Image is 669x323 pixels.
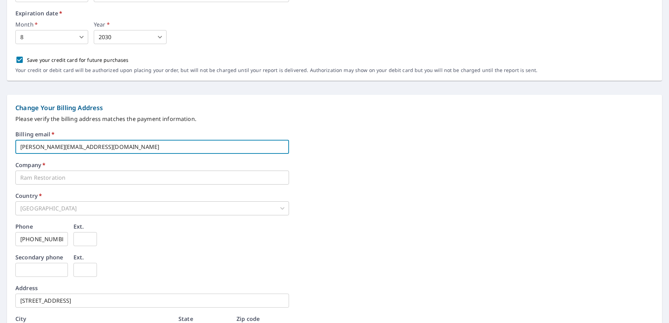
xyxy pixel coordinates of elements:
[178,316,193,322] label: State
[15,30,88,44] div: 8
[73,254,84,260] label: Ext.
[94,22,167,27] label: Year
[94,30,167,44] div: 2030
[27,56,129,64] p: Save your credit card for future purchases
[15,201,289,215] div: [GEOGRAPHIC_DATA]
[237,316,260,322] label: Zip code
[73,224,84,229] label: Ext.
[15,193,42,199] label: Country
[15,67,537,73] p: Your credit or debit card will be authorized upon placing your order, but will not be charged unt...
[15,103,654,113] p: Change Your Billing Address
[15,115,654,123] p: Please verify the billing address matches the payment information.
[15,316,27,322] label: City
[15,285,38,291] label: Address
[15,162,45,168] label: Company
[15,22,88,27] label: Month
[15,131,55,137] label: Billing email
[15,254,63,260] label: Secondary phone
[15,10,654,16] label: Expiration date
[15,224,33,229] label: Phone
